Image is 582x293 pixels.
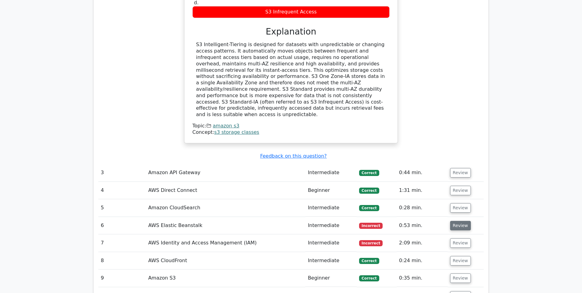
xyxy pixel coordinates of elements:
[397,269,448,287] td: 0:35 min.
[359,240,383,246] span: Incorrect
[146,164,305,181] td: Amazon API Gateway
[450,203,471,213] button: Review
[359,275,379,281] span: Correct
[192,129,390,136] div: Concept:
[146,269,305,287] td: Amazon S3
[98,164,146,181] td: 3
[146,217,305,234] td: AWS Elastic Beanstalk
[214,129,259,135] a: s3 storage classes
[397,252,448,269] td: 0:24 min.
[98,217,146,234] td: 6
[196,42,386,118] div: S3 Intelligent-Tiering is designed for datasets with unpredictable or changing access patterns. I...
[305,234,357,252] td: Intermediate
[359,205,379,211] span: Correct
[397,164,448,181] td: 0:44 min.
[450,256,471,266] button: Review
[305,164,357,181] td: Intermediate
[146,252,305,269] td: AWS CloudFront
[305,269,357,287] td: Beginner
[397,217,448,234] td: 0:53 min.
[450,221,471,230] button: Review
[98,182,146,199] td: 4
[359,188,379,194] span: Correct
[397,182,448,199] td: 1:31 min.
[98,234,146,252] td: 7
[213,123,239,129] a: amazon s3
[450,186,471,195] button: Review
[450,273,471,283] button: Review
[196,27,386,37] h3: Explanation
[359,170,379,176] span: Correct
[98,269,146,287] td: 9
[146,199,305,217] td: Amazon CloudSearch
[305,182,357,199] td: Beginner
[359,258,379,264] span: Correct
[305,252,357,269] td: Intermediate
[450,238,471,248] button: Review
[98,199,146,217] td: 5
[260,153,327,159] a: Feedback on this question?
[397,199,448,217] td: 0:28 min.
[146,234,305,252] td: AWS Identity and Access Management (IAM)
[305,217,357,234] td: Intermediate
[146,182,305,199] td: AWS Direct Connect
[359,223,383,229] span: Incorrect
[192,123,390,129] div: Topic:
[98,252,146,269] td: 8
[450,168,471,178] button: Review
[192,6,390,18] div: S3 Infrequent Access
[305,199,357,217] td: Intermediate
[397,234,448,252] td: 2:09 min.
